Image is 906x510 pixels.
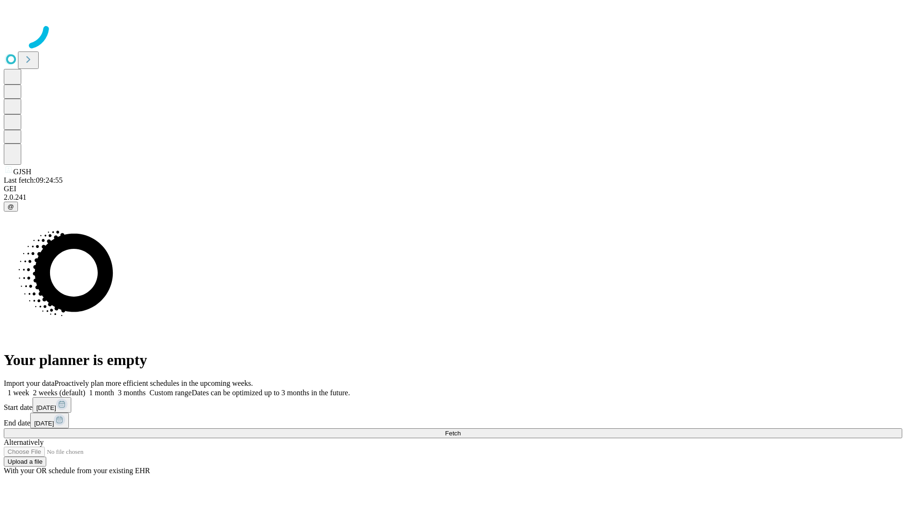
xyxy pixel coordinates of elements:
[4,457,46,467] button: Upload a file
[8,389,29,397] span: 1 week
[4,438,43,446] span: Alternatively
[34,420,54,427] span: [DATE]
[4,413,902,428] div: End date
[89,389,114,397] span: 1 month
[30,413,69,428] button: [DATE]
[4,351,902,369] h1: Your planner is empty
[4,202,18,212] button: @
[4,397,902,413] div: Start date
[4,193,902,202] div: 2.0.241
[150,389,192,397] span: Custom range
[4,176,63,184] span: Last fetch: 09:24:55
[4,428,902,438] button: Fetch
[118,389,146,397] span: 3 months
[36,404,56,411] span: [DATE]
[33,389,85,397] span: 2 weeks (default)
[192,389,350,397] span: Dates can be optimized up to 3 months in the future.
[33,397,71,413] button: [DATE]
[4,185,902,193] div: GEI
[445,430,461,437] span: Fetch
[8,203,14,210] span: @
[13,168,31,176] span: GJSH
[55,379,253,387] span: Proactively plan more efficient schedules in the upcoming weeks.
[4,467,150,475] span: With your OR schedule from your existing EHR
[4,379,55,387] span: Import your data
